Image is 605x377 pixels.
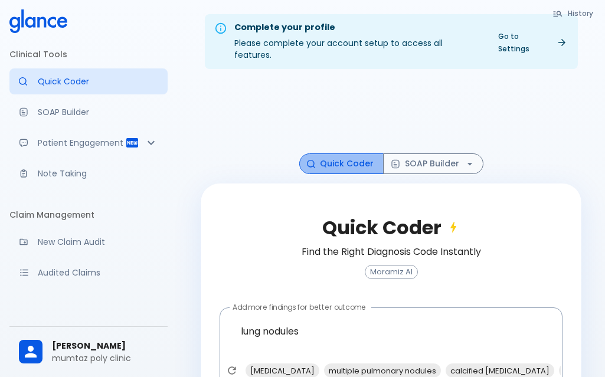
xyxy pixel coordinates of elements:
[228,313,554,363] textarea: lung nodules
[9,290,168,316] a: Monitor progress of claim corrections
[52,352,158,364] p: mumtaz poly clinic
[9,332,168,372] div: [PERSON_NAME]mumtaz poly clinic
[9,68,168,94] a: Moramiz: Find ICD10AM codes instantly
[9,201,168,229] li: Claim Management
[9,40,168,68] li: Clinical Tools
[547,5,600,22] button: History
[365,268,417,277] span: Moramiz AI
[38,137,125,149] p: Patient Engagement
[38,267,158,278] p: Audited Claims
[9,130,168,156] div: Patient Reports & Referrals
[383,153,483,174] button: SOAP Builder
[299,153,384,174] button: Quick Coder
[302,244,481,260] h6: Find the Right Diagnosis Code Instantly
[234,18,482,65] div: Please complete your account setup to access all features.
[38,106,158,118] p: SOAP Builder
[322,217,460,239] h2: Quick Coder
[491,28,573,57] a: Go to Settings
[9,99,168,125] a: Docugen: Compose a clinical documentation in seconds
[9,160,168,186] a: Advanced note-taking
[38,168,158,179] p: Note Taking
[234,21,482,34] div: Complete your profile
[38,236,158,248] p: New Claim Audit
[38,76,158,87] p: Quick Coder
[9,229,168,255] a: Audit a new claim
[9,260,168,286] a: View audited claims
[52,340,158,352] span: [PERSON_NAME]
